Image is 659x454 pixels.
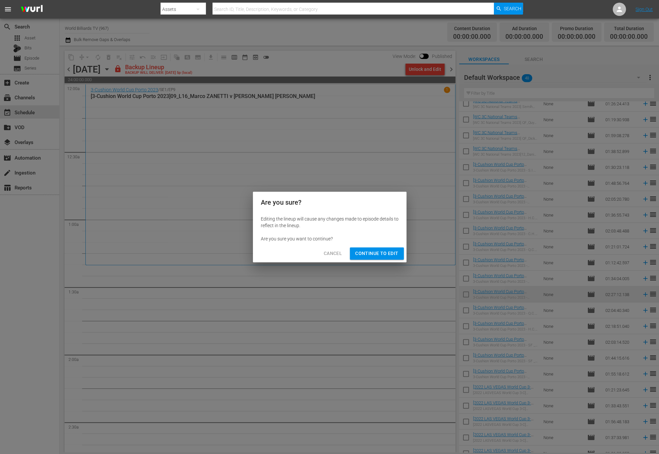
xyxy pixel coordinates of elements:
span: Continue to Edit [355,249,398,258]
h2: Are you sure? [261,197,399,208]
img: ans4CAIJ8jUAAAAAAAAAAAAAAAAAAAAAAAAgQb4GAAAAAAAAAAAAAAAAAAAAAAAAJMjXAAAAAAAAAAAAAAAAAAAAAAAAgAT5G... [16,2,48,17]
span: Search [504,3,521,15]
div: Editing the lineup will cause any changes made to episode details to reflect in the lineup. [261,216,399,229]
a: Sign Out [635,7,653,12]
span: Cancel [324,249,342,258]
button: Continue to Edit [350,247,403,260]
button: Cancel [318,247,347,260]
div: Are you sure you want to continue? [261,235,399,242]
span: menu [4,5,12,13]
